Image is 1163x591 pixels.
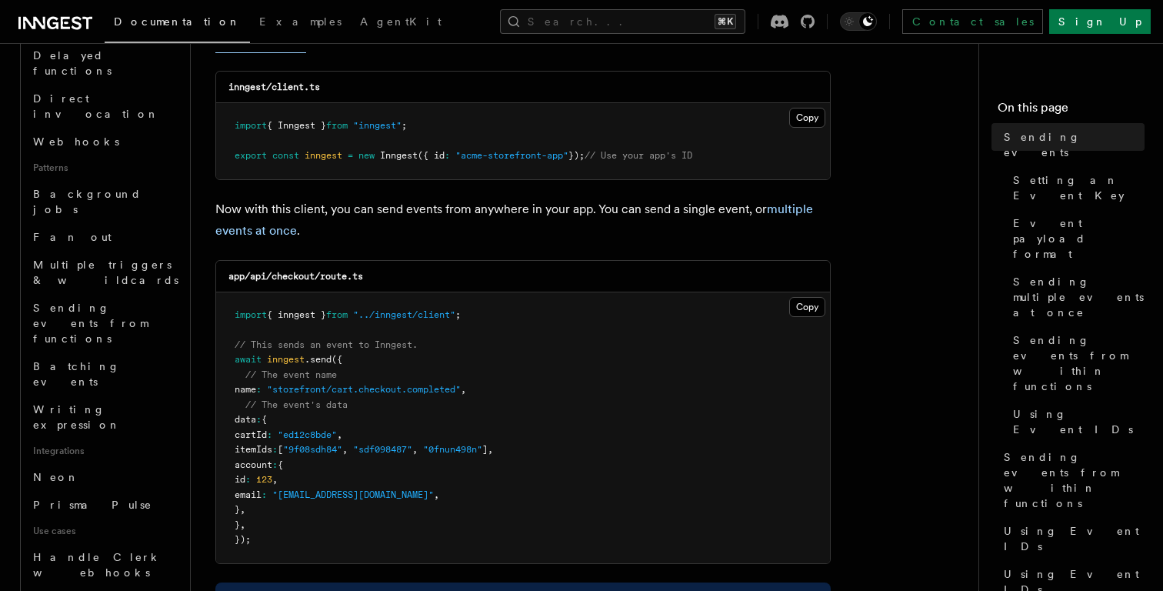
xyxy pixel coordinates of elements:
span: // Use your app's ID [585,150,692,161]
span: "storefront/cart.checkout.completed" [267,384,461,395]
span: { [262,414,267,425]
span: Writing expression [33,403,121,431]
span: // The event's data [245,399,348,410]
span: [ [278,444,283,455]
span: : [245,474,251,485]
span: ({ id [418,150,445,161]
span: Sending events from functions [33,302,148,345]
code: app/api/checkout/route.ts [228,271,363,282]
a: Multiple triggers & wildcards [27,251,181,294]
button: Copy [789,297,825,317]
span: , [488,444,493,455]
span: , [240,519,245,530]
span: const [272,150,299,161]
span: : [256,414,262,425]
a: AgentKit [351,5,451,42]
span: data [235,414,256,425]
span: ; [455,309,461,320]
span: : [445,150,450,161]
a: Documentation [105,5,250,43]
span: { [278,459,283,470]
span: "9f08sdh84" [283,444,342,455]
span: Neon [33,471,79,483]
span: = [348,150,353,161]
span: "inngest" [353,120,402,131]
span: // The event name [245,369,337,380]
a: Sending events from functions [27,294,181,352]
span: Sending events from within functions [1004,449,1145,511]
span: : [272,444,278,455]
span: Sending multiple events at once [1013,274,1145,320]
span: Patterns [27,155,181,180]
span: from [326,120,348,131]
span: "[EMAIL_ADDRESS][DOMAIN_NAME]" [272,489,434,500]
a: Webhooks [27,128,181,155]
span: , [412,444,418,455]
a: Sending events [998,123,1145,166]
span: Handle Clerk webhooks [33,551,162,579]
a: Sign Up [1049,9,1151,34]
span: new [358,150,375,161]
span: ] [482,444,488,455]
a: Delayed functions [27,42,181,85]
a: Event payload format [1007,209,1145,268]
span: Use cases [27,519,181,543]
span: "acme-storefront-app" [455,150,568,161]
span: export [235,150,267,161]
span: Webhooks [33,135,119,148]
span: "sdf098487" [353,444,412,455]
span: "ed12c8bde" [278,429,337,440]
span: Batching events [33,360,120,388]
span: { inngest } [267,309,326,320]
span: , [342,444,348,455]
a: multiple events at once [215,202,813,238]
span: cartId [235,429,267,440]
a: Sending events from within functions [998,443,1145,517]
span: 123 [256,474,272,485]
span: Sending events from within functions [1013,332,1145,394]
span: AgentKit [360,15,442,28]
a: Contact sales [902,9,1043,34]
span: ({ [332,354,342,365]
a: Direct invocation [27,85,181,128]
p: Now with this client, you can send events from anywhere in your app. You can send a single event,... [215,199,831,242]
span: Event payload format [1013,215,1145,262]
span: Examples [259,15,342,28]
span: , [434,489,439,500]
a: Setting an Event Key [1007,166,1145,209]
span: Background jobs [33,188,142,215]
a: Batching events [27,352,181,396]
span: Using Event IDs [1004,523,1145,554]
span: Setting an Event Key [1013,172,1145,203]
span: Direct invocation [33,92,159,120]
span: from [326,309,348,320]
span: } [235,519,240,530]
span: { Inngest } [267,120,326,131]
span: : [267,429,272,440]
a: Using Event IDs [1007,400,1145,443]
span: Fan out [33,231,112,243]
span: : [262,489,267,500]
span: , [272,474,278,485]
span: inngest [267,354,305,365]
span: }); [235,534,251,545]
span: import [235,120,267,131]
span: , [337,429,342,440]
button: Search...⌘K [500,9,745,34]
span: Prisma Pulse [33,499,152,511]
kbd: ⌘K [715,14,736,29]
a: Fan out [27,223,181,251]
a: Prisma Pulse [27,491,181,519]
span: Integrations [27,439,181,463]
a: Neon [27,463,181,491]
span: // This sends an event to Inngest. [235,339,418,350]
span: Sending events [1004,129,1145,160]
span: Delayed functions [33,49,112,77]
span: account [235,459,272,470]
span: itemIds [235,444,272,455]
span: inngest [305,150,342,161]
span: .send [305,354,332,365]
span: : [272,459,278,470]
span: email [235,489,262,500]
span: ; [402,120,407,131]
